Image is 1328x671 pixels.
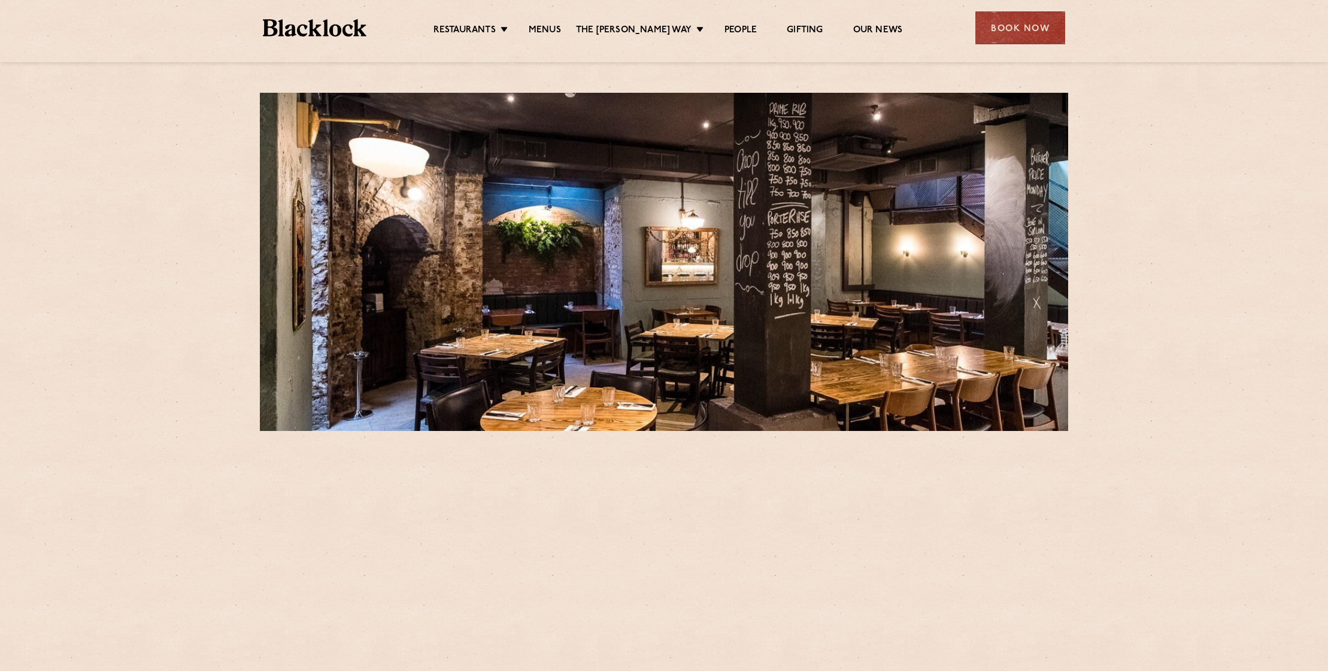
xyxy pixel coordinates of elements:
[787,25,823,38] a: Gifting
[576,25,692,38] a: The [PERSON_NAME] Way
[853,25,903,38] a: Our News
[529,25,561,38] a: Menus
[975,11,1065,44] div: Book Now
[433,25,496,38] a: Restaurants
[724,25,757,38] a: People
[263,19,366,37] img: BL_Textured_Logo-footer-cropped.svg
